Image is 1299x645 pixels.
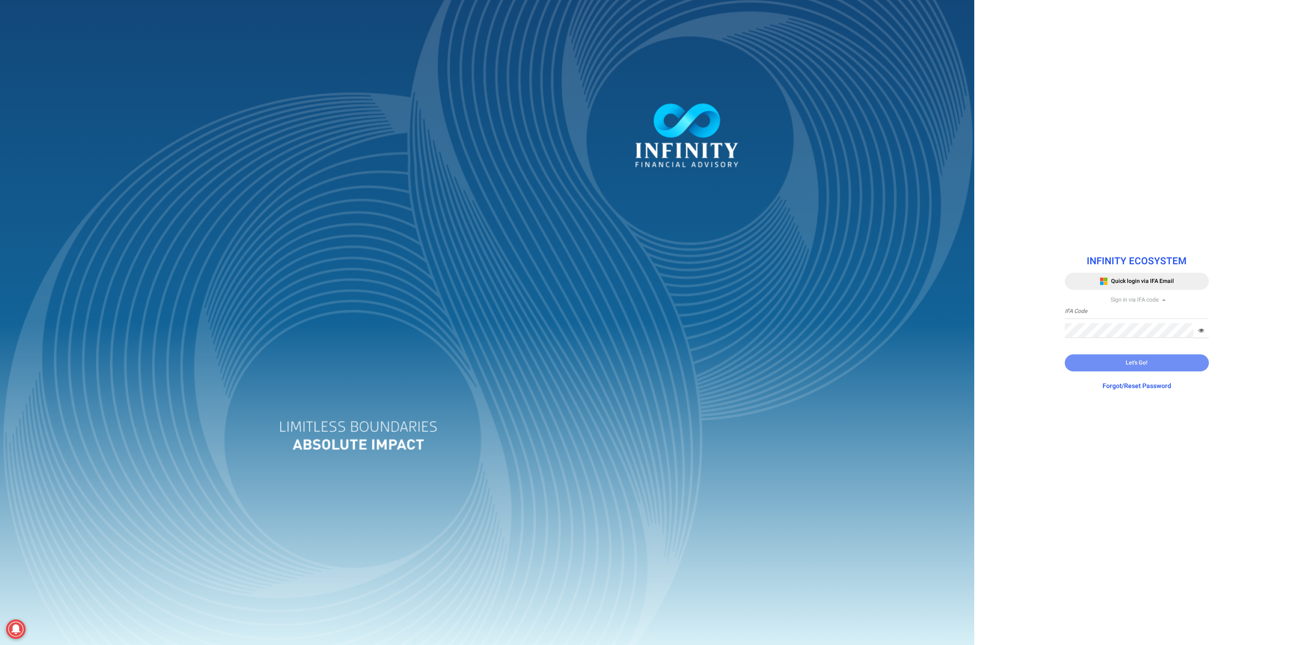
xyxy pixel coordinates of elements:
[1111,296,1159,304] span: Sign in via IFA code
[1065,273,1209,290] button: Quick login via IFA Email
[1126,358,1148,367] span: Let's Go!
[1065,354,1209,371] button: Let's Go!
[1065,304,1209,319] input: IFA Code
[1065,256,1209,267] h1: INFINITY ECOSYSTEM
[1111,277,1174,285] span: Quick login via IFA Email
[1103,381,1171,391] a: Forgot/Reset Password
[1065,296,1209,304] div: Sign in via IFA code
